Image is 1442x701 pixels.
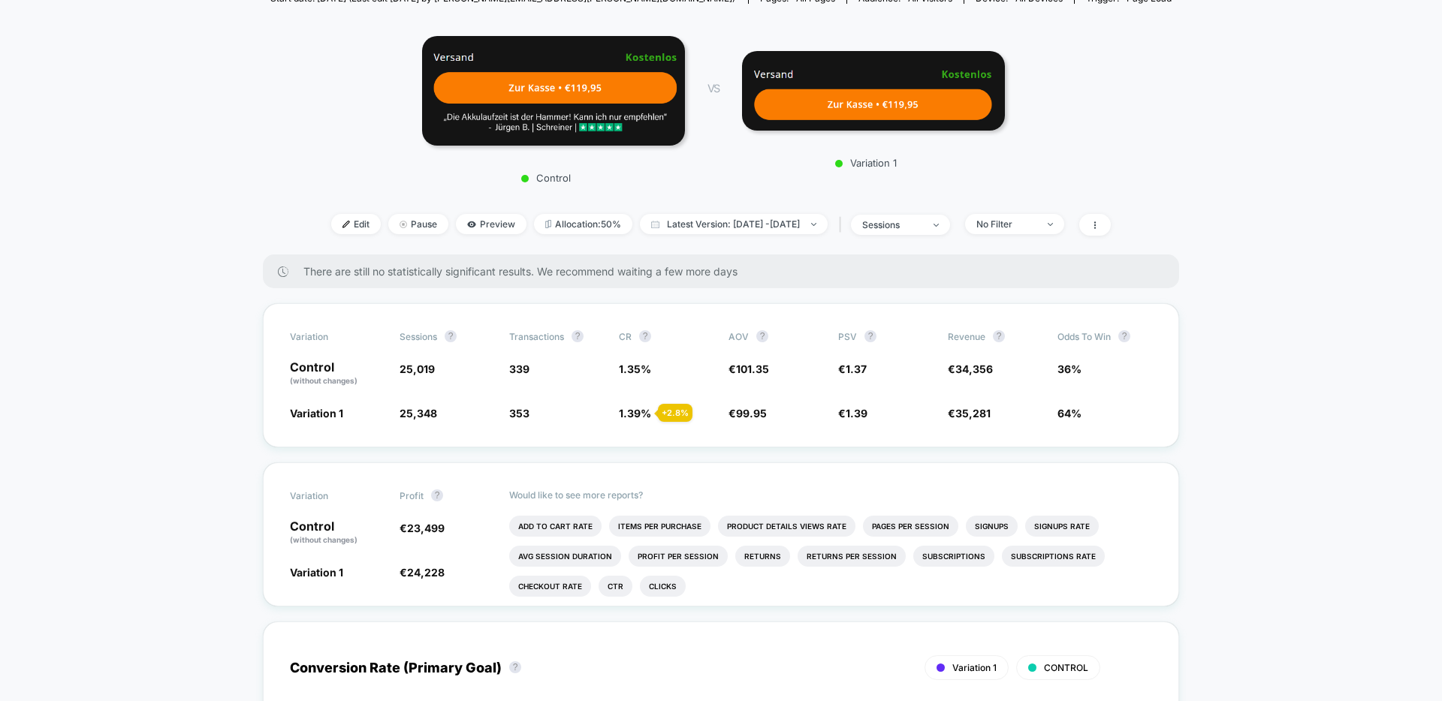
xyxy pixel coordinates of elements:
[640,576,686,597] li: Clicks
[303,265,1149,278] span: There are still no statistically significant results. We recommend waiting a few more days
[619,331,632,342] span: CR
[599,576,632,597] li: Ctr
[290,535,357,544] span: (without changes)
[993,330,1005,342] button: ?
[718,516,855,537] li: Product Details Views Rate
[955,363,993,375] span: 34,356
[400,363,435,375] span: 25,019
[651,221,659,228] img: calendar
[707,82,719,95] span: VS
[863,516,958,537] li: Pages Per Session
[290,520,385,546] p: Control
[640,214,828,234] span: Latest Version: [DATE] - [DATE]
[1044,662,1088,673] span: CONTROL
[846,363,867,375] span: 1.37
[290,489,373,501] span: Variation
[509,576,591,597] li: Checkout Rate
[1057,407,1081,420] span: 64%
[331,214,381,234] span: Edit
[400,490,424,501] span: Profit
[342,221,350,228] img: edit
[735,157,997,169] p: Variation 1
[422,36,685,146] img: Control main
[798,546,906,567] li: Returns Per Session
[415,172,677,184] p: Control
[736,407,767,420] span: 99.95
[1025,516,1099,537] li: Signups Rate
[445,330,457,342] button: ?
[509,489,1152,501] p: Would like to see more reports?
[609,516,710,537] li: Items Per Purchase
[509,546,621,567] li: Avg Session Duration
[509,363,529,375] span: 339
[862,219,922,230] div: sessions
[742,51,1005,131] img: Variation 1 main
[729,331,749,342] span: AOV
[400,407,437,420] span: 25,348
[966,516,1018,537] li: Signups
[290,330,373,342] span: Variation
[838,331,857,342] span: PSV
[756,330,768,342] button: ?
[619,363,651,375] span: 1.35 %
[735,546,790,567] li: Returns
[407,522,445,534] span: 23,499
[811,223,816,226] img: end
[1118,330,1130,342] button: ?
[1002,546,1105,567] li: Subscriptions Rate
[658,404,692,422] div: + 2.8 %
[729,363,769,375] span: €
[1057,330,1140,342] span: Odds to Win
[835,214,851,236] span: |
[1057,363,1081,375] span: 36%
[400,522,445,534] span: €
[290,376,357,385] span: (without changes)
[509,661,521,673] button: ?
[407,566,445,579] span: 24,228
[838,407,867,420] span: €
[913,546,994,567] li: Subscriptions
[545,220,551,228] img: rebalance
[736,363,769,375] span: 101.35
[509,331,564,342] span: Transactions
[400,566,445,579] span: €
[846,407,867,420] span: 1.39
[290,361,385,387] p: Control
[955,407,991,420] span: 35,281
[431,489,443,501] button: ?
[952,662,997,673] span: Variation 1
[976,218,1036,230] div: No Filter
[934,224,939,227] img: end
[509,516,602,537] li: Add To Cart Rate
[948,407,991,420] span: €
[534,214,632,234] span: Allocation: 50%
[948,363,993,375] span: €
[729,407,767,420] span: €
[400,221,407,228] img: end
[400,331,437,342] span: Sessions
[290,407,343,420] span: Variation 1
[629,546,728,567] li: Profit Per Session
[1048,223,1053,226] img: end
[838,363,867,375] span: €
[864,330,876,342] button: ?
[456,214,526,234] span: Preview
[948,331,985,342] span: Revenue
[572,330,584,342] button: ?
[639,330,651,342] button: ?
[619,407,651,420] span: 1.39 %
[388,214,448,234] span: Pause
[509,407,529,420] span: 353
[290,566,343,579] span: Variation 1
